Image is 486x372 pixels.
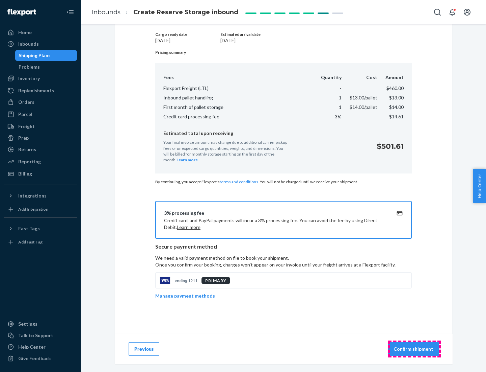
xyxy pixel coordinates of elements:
td: First month of pallet storage [163,102,313,112]
p: [DATE] [155,37,219,44]
a: Parcel [4,109,77,120]
a: Billing [4,168,77,179]
div: Fast Tags [18,225,40,232]
a: Inventory [4,73,77,84]
div: Home [18,29,32,36]
div: Reporting [18,158,41,165]
span: Create Reserve Storage inbound [133,8,238,16]
th: Fees [163,74,313,84]
button: Close Navigation [63,5,77,19]
div: Add Integration [18,206,48,212]
span: $13.00 /pallet [350,95,377,100]
td: 3% [313,112,342,123]
a: Replenishments [4,85,77,96]
th: Amount [377,74,404,84]
div: Talk to Support [18,332,53,339]
button: Integrations [4,190,77,201]
div: Problems [19,64,40,70]
div: Freight [18,123,35,130]
a: Inbounds [92,8,120,16]
div: Orders [18,99,34,106]
button: Learn more [177,224,200,231]
a: Settings [4,319,77,329]
a: Home [4,27,77,38]
button: Help Center [473,169,486,203]
p: Credit card, and PayPal payments will incur a 3% processing fee. You can avoid the fee by using D... [164,217,387,231]
p: We need a valid payment method on file to book your shipment. [155,255,412,268]
a: Reporting [4,156,77,167]
p: Cargo ready date [155,31,219,37]
a: Freight [4,121,77,132]
a: Shipping Plans [15,50,77,61]
a: Talk to Support [4,330,77,341]
div: Inventory [18,75,40,82]
p: $501.61 [377,141,404,152]
div: PRIMARY [201,277,230,284]
div: Billing [18,170,32,177]
td: Credit card processing fee [163,112,313,123]
p: Manage payment methods [155,293,215,299]
div: Inbounds [18,41,39,47]
a: Orders [4,97,77,108]
p: Your final invoice amount may change due to additional carrier pickup fees or unexpected cargo qu... [163,139,288,163]
p: Estimated arrival date [220,31,412,37]
button: Fast Tags [4,223,77,234]
p: Once you confirm your booking, charges won't appear on your invoice until your freight arrives at... [155,261,412,268]
button: Open notifications [446,5,459,19]
div: Settings [18,321,37,327]
p: Confirm shipment [394,346,433,352]
span: $14.61 [389,114,404,119]
a: Prep [4,133,77,143]
a: Add Fast Tag [4,237,77,248]
span: $14.00 /pallet [350,104,377,110]
a: Problems [15,62,77,72]
div: Give Feedback [18,355,51,362]
a: Returns [4,144,77,155]
a: Help Center [4,342,77,352]
p: By continuing, you accept Flexport's . You will not be charged until we receive your shipment. [155,179,412,185]
div: Replenishments [18,87,54,94]
div: Returns [18,146,36,153]
button: Confirm shipment [388,342,439,356]
th: Cost [342,74,377,84]
p: ending 1211 [174,278,197,283]
button: Previous [129,342,159,356]
p: Pricing summary [155,49,412,55]
td: - [313,84,342,93]
td: Flexport Freight (LTL) [163,84,313,93]
a: terms and conditions [220,179,258,184]
div: Add Fast Tag [18,239,43,245]
div: Parcel [18,111,32,118]
button: Open Search Box [431,5,444,19]
button: Open account menu [460,5,474,19]
div: Integrations [18,192,47,199]
th: Quantity [313,74,342,84]
div: Prep [18,135,29,141]
p: [DATE] [220,37,412,44]
button: Give Feedback [4,353,77,364]
div: Help Center [18,344,46,350]
span: $14.00 [389,104,404,110]
p: Secure payment method [155,243,412,251]
p: Estimated total upon receiving [163,130,371,137]
span: $460.00 [386,85,404,91]
td: 1 [313,102,342,112]
a: Add Integration [4,204,77,215]
td: 1 [313,93,342,102]
ol: breadcrumbs [86,2,244,22]
span: $13.00 [389,95,404,100]
div: 3% processing fee [164,210,387,216]
a: Inbounds [4,39,77,49]
td: Inbound pallet handling [163,93,313,102]
button: Learn more [177,157,198,163]
div: Shipping Plans [19,52,51,59]
img: Flexport logo [7,9,36,16]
